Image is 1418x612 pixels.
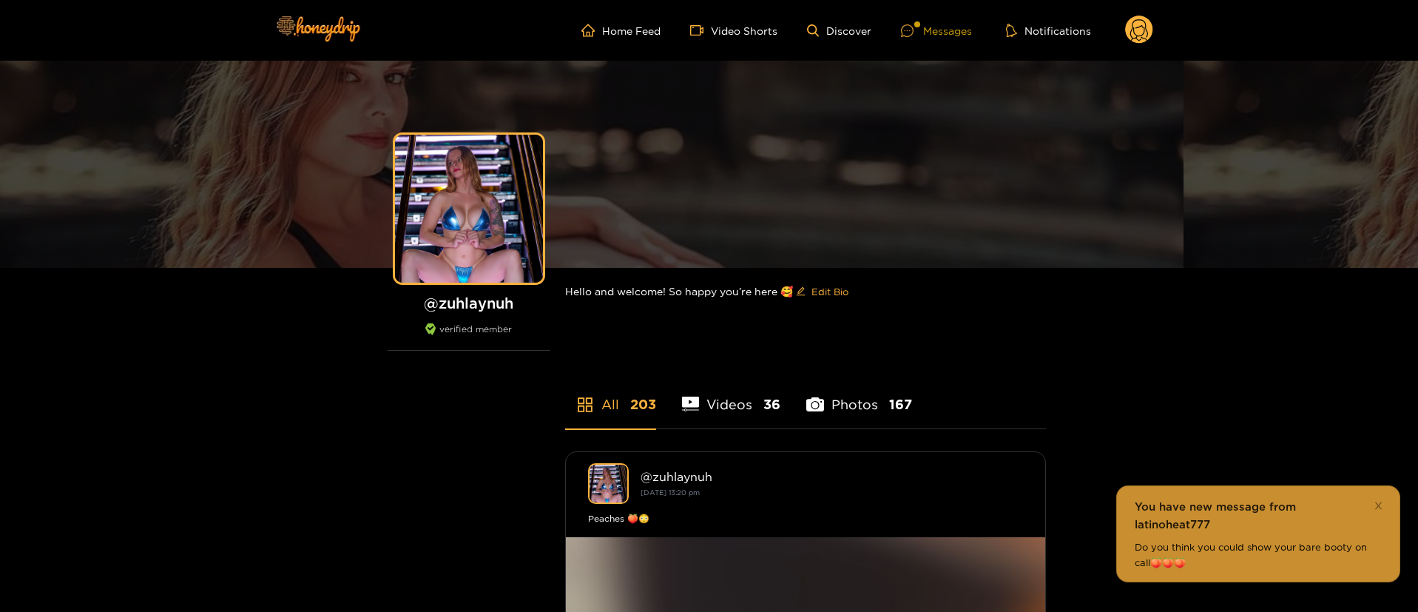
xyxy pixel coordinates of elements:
span: home [581,24,602,37]
div: Do you think you could show your bare booty on call🍑🍑🍑 [1135,539,1382,570]
div: Hello and welcome! So happy you’re here 🥰 [565,268,1046,315]
small: [DATE] 13:20 pm [641,488,700,497]
div: Messages [901,22,972,39]
button: editEdit Bio [793,280,851,303]
div: verified member [388,323,550,351]
div: You have new message from latinoheat777 [1135,498,1382,534]
span: 36 [763,395,780,414]
button: Notifications [1002,23,1095,38]
span: close [1374,501,1383,511]
a: Video Shorts [690,24,777,37]
a: Discover [807,24,871,37]
span: appstore [576,396,594,414]
div: @ zuhlaynuh [641,470,1023,483]
span: Edit Bio [811,284,848,299]
h1: @ zuhlaynuh [388,294,550,312]
a: Home Feed [581,24,661,37]
li: Videos [682,362,781,428]
li: Photos [806,362,912,428]
li: All [565,362,656,428]
span: 203 [630,395,656,414]
span: video-camera [690,24,711,37]
div: Peaches 🍑😳 [588,511,1023,526]
span: edit [796,286,806,297]
span: 167 [889,395,912,414]
img: zuhlaynuh [588,463,629,504]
